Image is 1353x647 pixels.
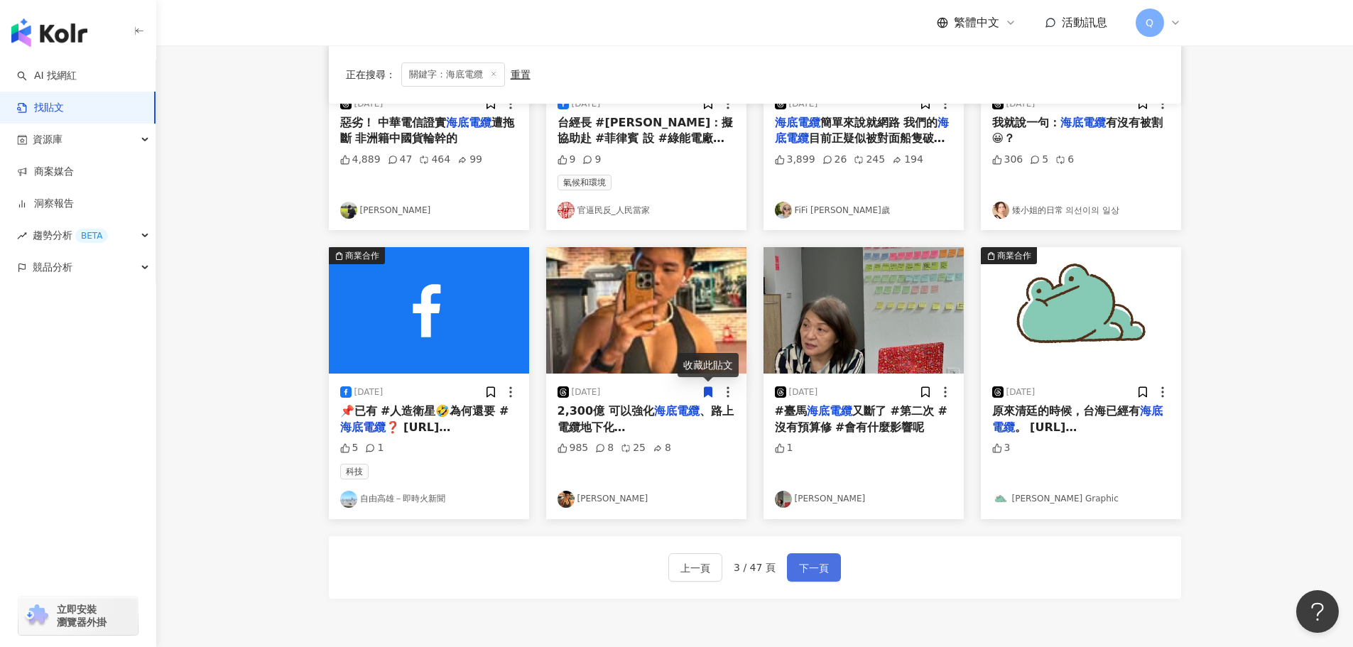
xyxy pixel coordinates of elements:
mark: 海底電纜 [807,404,852,418]
img: post-image [329,247,529,374]
img: KOL Avatar [340,491,357,508]
div: 重置 [511,69,531,80]
a: KOL Avatar官逼民反_人民當家 [558,202,735,219]
a: 商案媒合 [17,165,74,179]
div: 8 [653,441,671,455]
a: KOL Avatar[PERSON_NAME] [775,491,952,508]
div: 9 [582,153,601,167]
img: KOL Avatar [340,202,357,219]
span: 科技 [340,464,369,479]
div: 306 [992,153,1023,167]
div: [DATE] [354,386,384,398]
span: 2,300億 可以強化 [558,404,654,418]
span: 我就說一句： [992,116,1060,129]
mark: 海底電纜 [775,116,820,129]
div: 25 [621,441,646,455]
div: 5 [340,441,359,455]
div: BETA [75,229,108,243]
span: 正在搜尋 ： [346,69,396,80]
a: KOL Avatar[PERSON_NAME] [558,491,735,508]
img: chrome extension [23,604,50,627]
button: 商業合作 [981,247,1181,374]
img: logo [11,18,87,47]
button: 商業合作 [329,247,529,374]
a: KOL AvatarFiFi [PERSON_NAME]歲 [775,202,952,219]
mark: 海底電纜 [654,404,700,418]
div: 9 [558,153,576,167]
div: 商業合作 [997,249,1031,263]
div: 5 [1030,153,1048,167]
img: post-image [546,247,746,374]
img: post-image [764,247,964,374]
mark: 海底電纜 [340,420,386,434]
div: 1 [365,441,384,455]
div: 47 [388,153,413,167]
div: 8 [595,441,614,455]
div: 1 [775,441,793,455]
span: 原來清廷的時候，台海已經有 [992,404,1140,418]
a: searchAI 找網紅 [17,69,77,83]
span: 📌已有 #人造衛星🤣為何還要 # [340,404,509,418]
span: 繁體中文 [954,15,999,31]
div: 99 [457,153,482,167]
a: KOL Avatar[PERSON_NAME] [340,202,518,219]
img: KOL Avatar [775,202,792,219]
div: 商業合作 [345,249,379,263]
span: 關鍵字：海底電纜 [401,62,505,87]
span: 簡單來說就網路 我們的 [820,116,938,129]
a: KOL Avatar矮小姐的日常 의선이의 일상 [992,202,1170,219]
img: KOL Avatar [558,491,575,508]
span: 、路上電纜地下化… [558,404,734,433]
a: 找貼文 [17,101,64,115]
span: 台經長 #[PERSON_NAME]：擬協助赴 #菲律賓 設 #綠能電廠 # [558,116,734,145]
span: 3 / 47 頁 [734,562,776,573]
span: 上一頁 [680,560,710,577]
div: 3 [992,441,1011,455]
img: KOL Avatar [992,202,1009,219]
mark: 海底電纜 [1060,116,1106,129]
img: KOL Avatar [775,491,792,508]
span: ❓ [URL][DOMAIN_NAME] [340,420,451,450]
div: [DATE] [789,386,818,398]
span: 又斷了 #第二次 #沒有預算修 #會有什麼影響呢 [775,404,947,433]
button: 下一頁 [787,553,841,582]
mark: 海底電纜 [446,116,491,129]
a: 洞察報告 [17,197,74,211]
span: #臺馬 [775,404,807,418]
div: 464 [419,153,450,167]
div: 6 [1055,153,1074,167]
span: 資源庫 [33,124,63,156]
span: 。 [URL][DOMAIN_NAME] [992,420,1099,450]
img: post-image [981,247,1181,374]
span: 氣候和環境 [558,175,612,190]
div: [DATE] [1006,386,1036,398]
iframe: Help Scout Beacon - Open [1296,590,1339,633]
img: KOL Avatar [992,491,1009,508]
span: 趨勢分析 [33,219,108,251]
div: 985 [558,441,589,455]
button: 上一頁 [668,553,722,582]
mark: 海底電纜 [992,404,1163,433]
span: 惡劣！ 中華電信證實 [340,116,447,129]
span: 競品分析 [33,251,72,283]
span: Q [1146,15,1153,31]
span: 立即安裝 瀏覽器外掛 [57,603,107,629]
img: KOL Avatar [558,202,575,219]
a: KOL Avatar自由高雄－即時火新聞 [340,491,518,508]
span: 下一頁 [799,560,829,577]
div: 收藏此貼文 [678,353,739,377]
span: rise [17,231,27,241]
span: 目前正疑似被對面船隻破壞 長輩沒有網路不能發早安圖 我們沒有網路不能發網美自拍圖 以上都還好 最恐怖的是，當國際情況危急時 我們無法上網向國際發尋求救援圖 請關注 [775,131,950,224]
span: 活動訊息 [1062,16,1107,29]
div: 3,899 [775,153,815,167]
a: chrome extension立即安裝 瀏覽器外掛 [18,597,138,635]
div: 194 [892,153,923,167]
div: 245 [854,153,885,167]
a: KOL Avatar[PERSON_NAME] Graphic [992,491,1170,508]
div: [DATE] [572,386,601,398]
div: 26 [822,153,847,167]
div: 4,889 [340,153,381,167]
